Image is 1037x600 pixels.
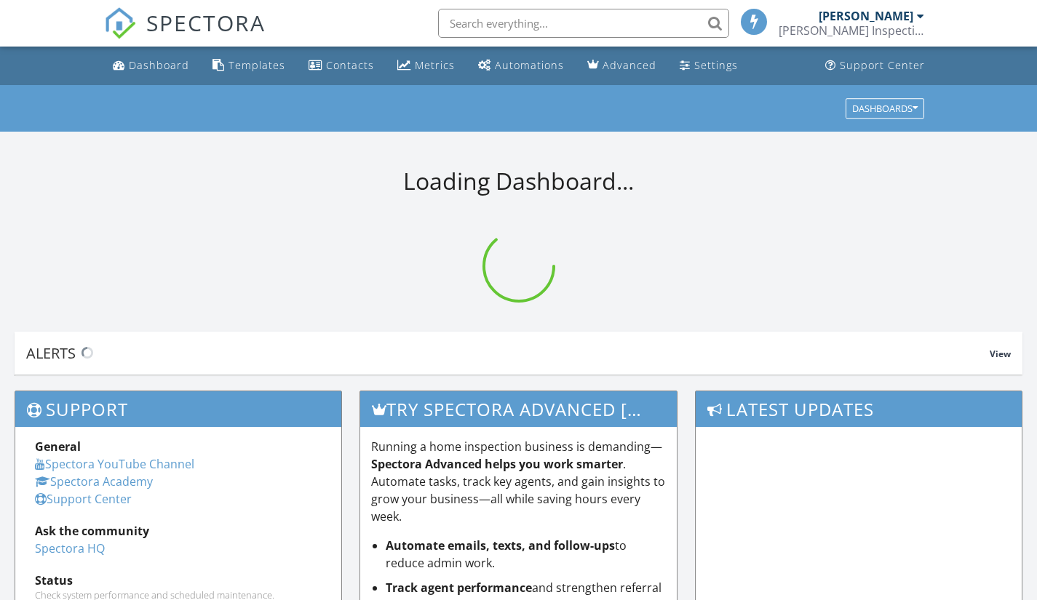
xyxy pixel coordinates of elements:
p: Running a home inspection business is demanding— . Automate tasks, track key agents, and gain ins... [371,438,667,525]
strong: General [35,439,81,455]
a: Contacts [303,52,380,79]
a: Templates [207,52,291,79]
strong: Automate emails, texts, and follow-ups [386,537,615,553]
span: View [990,348,1011,360]
li: to reduce admin work. [386,537,667,572]
a: Support Center [35,491,132,507]
a: Metrics [392,52,461,79]
button: Dashboards [846,98,924,119]
div: Dashboard [129,58,189,72]
div: Metrics [415,58,455,72]
a: SPECTORA [104,20,266,50]
div: Alerts [26,343,990,363]
h3: Latest Updates [696,391,1022,427]
h3: Support [15,391,341,427]
img: The Best Home Inspection Software - Spectora [104,7,136,39]
a: Settings [674,52,744,79]
div: Support Center [840,58,925,72]
a: Advanced [581,52,662,79]
a: Spectora HQ [35,540,105,556]
div: Automations [495,58,564,72]
a: Dashboard [107,52,195,79]
div: Status [35,572,322,589]
div: Dashboards [852,103,918,113]
a: Spectora Academy [35,473,153,489]
strong: Track agent performance [386,580,532,596]
div: Advanced [603,58,656,72]
div: Ask the community [35,522,322,540]
span: SPECTORA [146,7,266,38]
div: [PERSON_NAME] [819,9,913,23]
div: Ramey's Inspection Services LLC [779,23,924,38]
input: Search everything... [438,9,729,38]
strong: Spectora Advanced helps you work smarter [371,456,623,472]
h3: Try spectora advanced [DATE] [360,391,678,427]
a: Spectora YouTube Channel [35,456,194,472]
div: Contacts [326,58,374,72]
div: Settings [694,58,738,72]
div: Templates [229,58,285,72]
a: Automations (Basic) [472,52,570,79]
a: Support Center [819,52,931,79]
